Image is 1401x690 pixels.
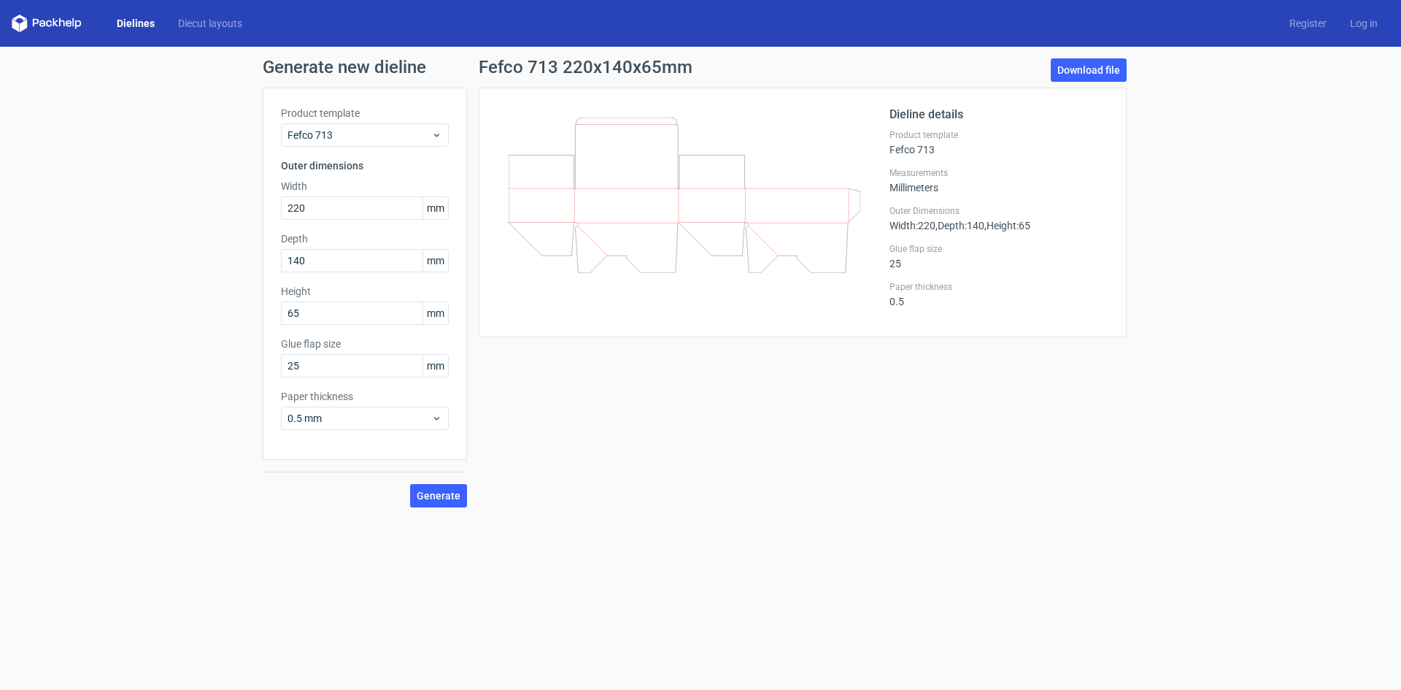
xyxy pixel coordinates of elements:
[1338,16,1389,31] a: Log in
[889,281,1108,293] label: Paper thickness
[281,106,449,120] label: Product template
[889,205,1108,217] label: Outer Dimensions
[166,16,254,31] a: Diecut layouts
[889,106,1108,123] h2: Dieline details
[263,58,1138,76] h1: Generate new dieline
[281,337,449,351] label: Glue flap size
[889,243,1108,255] label: Glue flap size
[422,302,448,324] span: mm
[422,197,448,219] span: mm
[889,220,935,231] span: Width : 220
[417,491,460,501] span: Generate
[889,129,1108,141] label: Product template
[422,250,448,272] span: mm
[410,484,467,507] button: Generate
[281,158,449,173] h3: Outer dimensions
[935,220,984,231] span: , Depth : 140
[287,411,431,426] span: 0.5 mm
[889,129,1108,156] div: Fefco 713
[281,179,449,193] label: Width
[281,231,449,246] label: Depth
[281,389,449,404] label: Paper thickness
[889,167,1108,179] label: Measurements
[105,16,166,31] a: Dielines
[1051,58,1127,82] a: Download file
[984,220,1030,231] span: , Height : 65
[889,167,1108,193] div: Millimeters
[1278,16,1338,31] a: Register
[422,355,448,377] span: mm
[889,281,1108,307] div: 0.5
[281,284,449,299] label: Height
[287,128,431,142] span: Fefco 713
[479,58,692,76] h1: Fefco 713 220x140x65mm
[889,243,1108,269] div: 25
